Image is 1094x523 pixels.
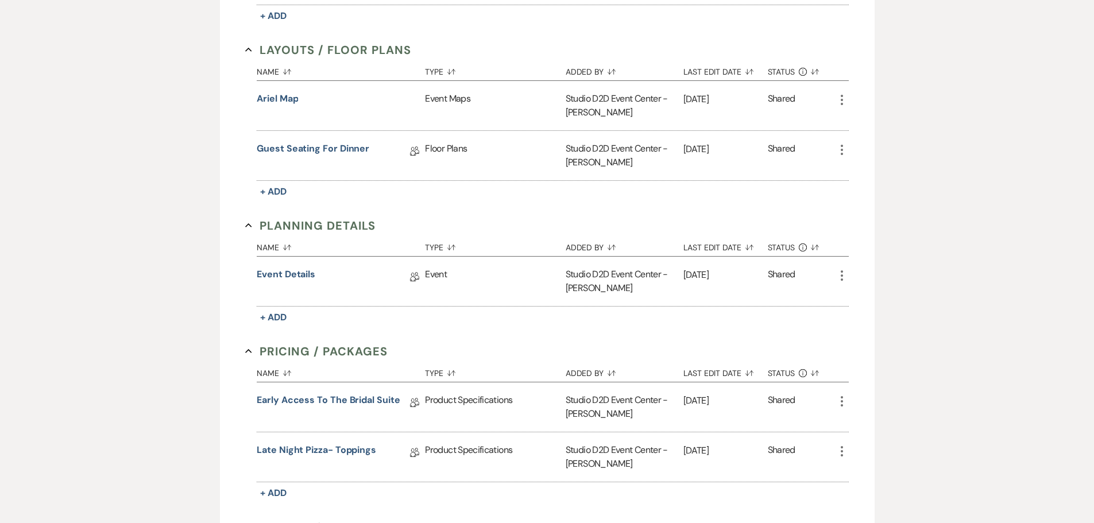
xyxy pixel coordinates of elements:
div: Shared [768,393,795,421]
button: Status [768,234,835,256]
button: Layouts / Floor Plans [245,41,411,59]
p: [DATE] [683,443,768,458]
button: + Add [257,309,290,326]
div: Shared [768,142,795,169]
button: Last Edit Date [683,360,768,382]
span: Status [768,369,795,377]
button: Status [768,360,835,382]
div: Floor Plans [425,131,565,180]
button: Pricing / Packages [245,343,388,360]
a: Event Details [257,268,315,285]
span: + Add [260,311,287,323]
div: Studio D2D Event Center - [PERSON_NAME] [566,432,683,482]
button: Status [768,59,835,80]
span: Status [768,243,795,251]
button: Name [257,59,425,80]
a: Guest Seating for Dinner [257,142,369,160]
button: Type [425,234,565,256]
div: Studio D2D Event Center - [PERSON_NAME] [566,131,683,180]
button: Planning Details [245,217,376,234]
button: Added By [566,360,683,382]
p: [DATE] [683,393,768,408]
div: Studio D2D Event Center - [PERSON_NAME] [566,257,683,306]
button: Name [257,360,425,382]
p: [DATE] [683,92,768,107]
div: Product Specifications [425,382,565,432]
button: Added By [566,234,683,256]
span: Status [768,68,795,76]
div: Event Maps [425,81,565,130]
button: Type [425,59,565,80]
span: + Add [260,185,287,197]
button: + Add [257,8,290,24]
div: Shared [768,443,795,471]
div: Event [425,257,565,306]
button: + Add [257,184,290,200]
button: Type [425,360,565,382]
a: Early Access to the Bridal Suite [257,393,400,411]
div: Studio D2D Event Center - [PERSON_NAME] [566,382,683,432]
button: Added By [566,59,683,80]
button: Last Edit Date [683,59,768,80]
div: Studio D2D Event Center - [PERSON_NAME] [566,81,683,130]
button: Ariel Map [257,92,298,106]
div: Product Specifications [425,432,565,482]
span: + Add [260,10,287,22]
div: Shared [768,92,795,119]
a: Late Night Pizza- Toppings [257,443,376,461]
button: Name [257,234,425,256]
div: Shared [768,268,795,295]
p: [DATE] [683,142,768,157]
button: + Add [257,485,290,501]
button: Last Edit Date [683,234,768,256]
p: [DATE] [683,268,768,282]
span: + Add [260,487,287,499]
